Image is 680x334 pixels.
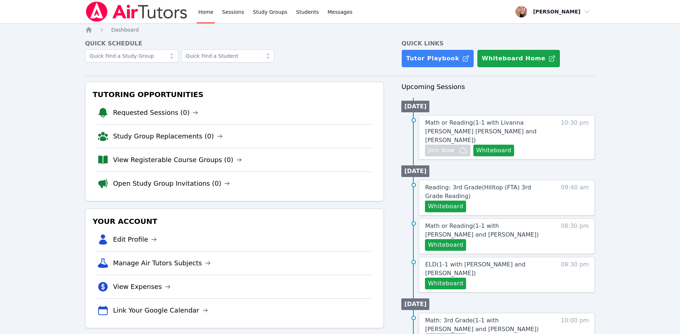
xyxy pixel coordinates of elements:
span: 10:30 pm [561,118,589,156]
span: 09:30 pm [561,260,589,289]
input: Quick Find a Student [181,49,274,63]
a: Dashboard [111,26,139,33]
h3: Tutoring Opportunities [91,88,378,101]
a: Study Group Replacements (0) [113,131,223,141]
span: Messages [327,8,353,16]
a: Manage Air Tutors Subjects [113,258,211,268]
button: Join Now [425,145,470,156]
h4: Quick Schedule [85,39,384,48]
span: ELD ( 1-1 with [PERSON_NAME] and [PERSON_NAME] ) [425,261,525,277]
button: Whiteboard [425,278,466,289]
span: Math or Reading ( 1-1 with Livanna [PERSON_NAME] [PERSON_NAME] and [PERSON_NAME] ) [425,119,536,144]
h3: Upcoming Sessions [401,82,595,92]
li: [DATE] [401,101,429,112]
a: Tutor Playbook [401,49,474,68]
span: 08:30 pm [561,222,589,251]
a: Open Study Group Invitations (0) [113,178,230,189]
button: Whiteboard [425,201,466,212]
li: [DATE] [401,165,429,177]
span: Join Now [428,146,454,155]
img: Air Tutors [85,1,188,22]
a: View Expenses [113,282,171,292]
h3: Your Account [91,215,378,228]
a: Math or Reading(1-1 with Livanna [PERSON_NAME] [PERSON_NAME] and [PERSON_NAME]) [425,118,548,145]
li: [DATE] [401,298,429,310]
a: Requested Sessions (0) [113,108,199,118]
span: Math or Reading ( 1-1 with [PERSON_NAME] and [PERSON_NAME] ) [425,222,538,238]
a: Reading: 3rd Grade(Hilltop (FTA) 3rd Grade Reading) [425,183,548,201]
span: Math: 3rd Grade ( 1-1 with [PERSON_NAME] and [PERSON_NAME] ) [425,317,538,333]
a: Link Your Google Calendar [113,305,208,315]
nav: Breadcrumb [85,26,595,33]
button: Whiteboard [473,145,514,156]
button: Whiteboard [425,239,466,251]
span: Dashboard [111,27,139,33]
a: Edit Profile [113,234,157,245]
a: Math: 3rd Grade(1-1 with [PERSON_NAME] and [PERSON_NAME]) [425,316,548,334]
a: ELD(1-1 with [PERSON_NAME] and [PERSON_NAME]) [425,260,548,278]
span: 09:40 am [561,183,589,212]
h4: Quick Links [401,39,595,48]
button: Whiteboard Home [477,49,560,68]
a: Math or Reading(1-1 with [PERSON_NAME] and [PERSON_NAME]) [425,222,548,239]
span: Reading: 3rd Grade ( Hilltop (FTA) 3rd Grade Reading ) [425,184,531,200]
a: View Registerable Course Groups (0) [113,155,242,165]
input: Quick Find a Study Group [85,49,178,63]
